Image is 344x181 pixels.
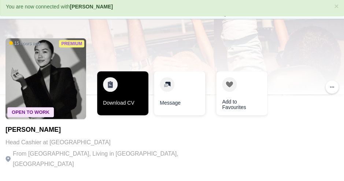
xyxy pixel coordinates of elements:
span: 15 hours ago [9,40,40,47]
h1: [PERSON_NAME] [5,126,207,134]
a: Add to Favourites [216,71,267,115]
div: 3 / 3 [211,71,262,119]
a: Message [154,71,205,115]
div: 2 / 3 [154,71,205,119]
p: From [GEOGRAPHIC_DATA], Living in [GEOGRAPHIC_DATA], [GEOGRAPHIC_DATA] [5,149,207,169]
a: Download CV [97,71,148,115]
button: ... [325,80,339,94]
a: [PERSON_NAME] [70,4,113,10]
div: 1 / 3 [97,71,148,119]
span: Premium [59,40,84,47]
p: Head Cashier at [GEOGRAPHIC_DATA] [5,137,207,148]
span: Open To Work [7,107,54,117]
a: × [334,2,339,10]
